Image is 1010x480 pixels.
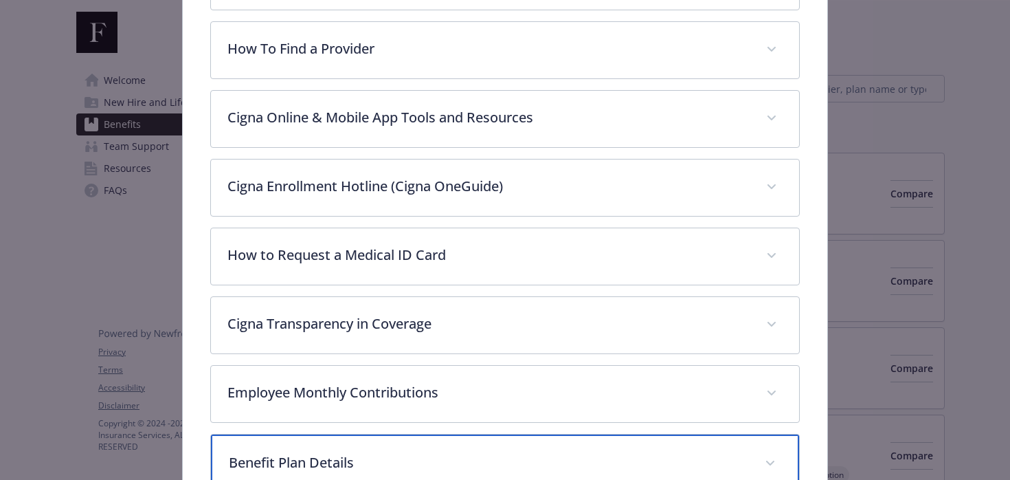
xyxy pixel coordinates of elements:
p: How To Find a Provider [227,39,750,59]
p: Cigna Transparency in Coverage [227,314,750,334]
p: Cigna Online & Mobile App Tools and Resources [227,107,750,128]
p: Benefit Plan Details [229,452,749,473]
div: Employee Monthly Contributions [211,366,800,422]
div: Cigna Online & Mobile App Tools and Resources [211,91,800,147]
div: How To Find a Provider [211,22,800,78]
p: How to Request a Medical ID Card [227,245,750,265]
div: Cigna Enrollment Hotline (Cigna OneGuide) [211,160,800,216]
p: Cigna Enrollment Hotline (Cigna OneGuide) [227,176,750,197]
p: Employee Monthly Contributions [227,382,750,403]
div: Cigna Transparency in Coverage [211,297,800,353]
div: How to Request a Medical ID Card [211,228,800,285]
